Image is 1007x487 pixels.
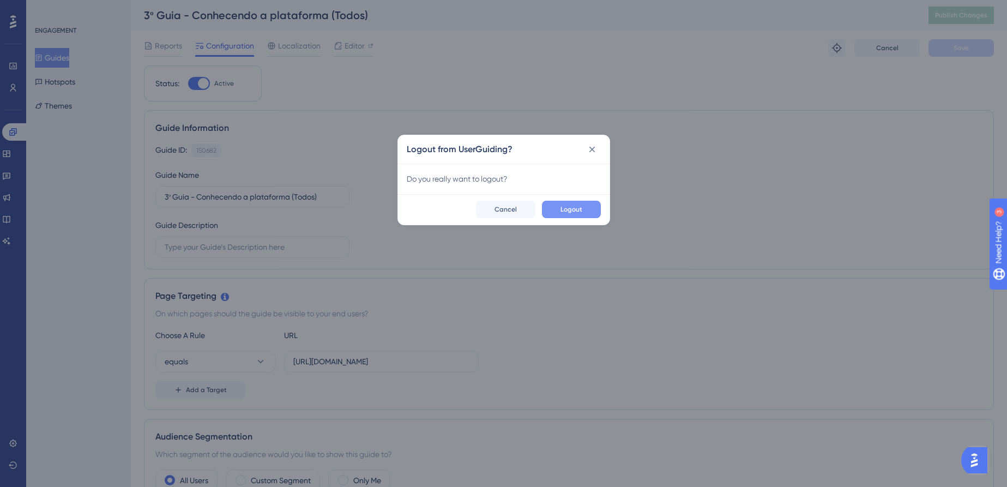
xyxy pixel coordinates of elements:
[495,205,517,214] span: Cancel
[407,172,601,185] div: Do you really want to logout?
[76,5,79,14] div: 3
[407,143,512,156] h2: Logout from UserGuiding?
[961,444,994,477] iframe: UserGuiding AI Assistant Launcher
[560,205,582,214] span: Logout
[26,3,68,16] span: Need Help?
